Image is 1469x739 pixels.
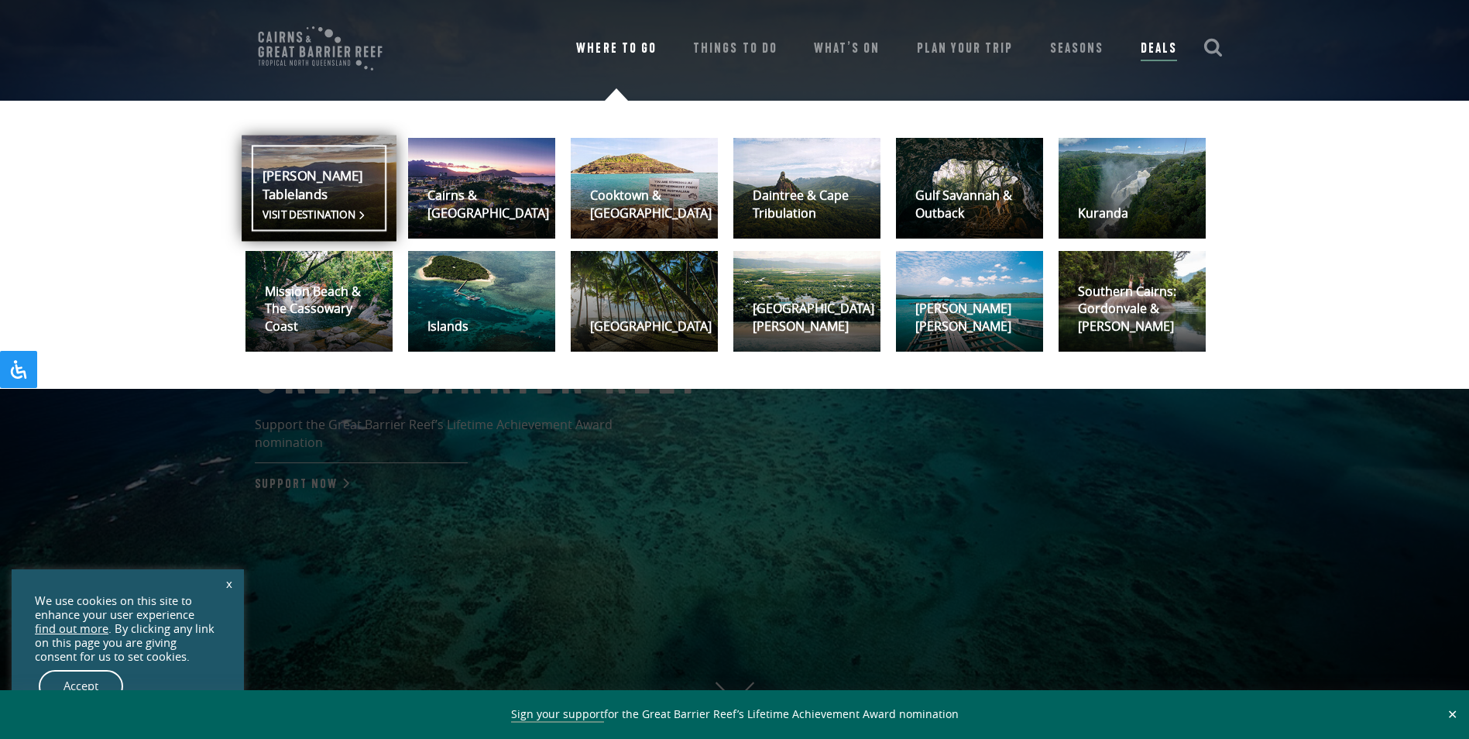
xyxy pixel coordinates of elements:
[242,136,396,242] a: [PERSON_NAME] TablelandsVisit destination
[408,251,555,352] a: IslandsVisit destination
[1141,38,1177,61] a: Deals
[35,594,221,664] div: We use cookies on this site to enhance your user experience . By clicking any link on this page y...
[35,622,108,636] a: find out more
[511,706,959,723] span: for the Great Barrier Reef’s Lifetime Achievement Award nomination
[9,360,28,379] svg: Open Accessibility Panel
[896,138,1043,239] a: Gulf Savannah & OutbackVisit destination
[408,138,555,239] a: Cairns & [GEOGRAPHIC_DATA]Visit destination
[245,251,393,352] a: Mission Beach & The Cassowary CoastVisit destination
[576,38,656,60] a: Where To Go
[247,15,393,81] img: CGBR-TNQ_dual-logo.svg
[1059,251,1206,352] a: Southern Cairns: Gordonvale & [PERSON_NAME]Visit destination
[733,138,880,239] a: Daintree & Cape TribulationVisit destination
[1443,707,1461,721] button: Close
[571,138,718,239] a: Cooktown & [GEOGRAPHIC_DATA]Visit destination
[1059,138,1206,239] a: KurandaVisit destination
[693,38,777,60] a: Things To Do
[917,38,1014,60] a: Plan Your Trip
[1050,38,1103,60] a: Seasons
[39,670,123,703] a: Accept
[896,251,1043,352] a: [PERSON_NAME] [PERSON_NAME]Visit destination
[571,251,718,352] a: [GEOGRAPHIC_DATA]Visit destination
[511,706,604,723] a: Sign your support
[733,251,880,352] a: [GEOGRAPHIC_DATA][PERSON_NAME]Visit destination
[814,38,880,60] a: What’s On
[218,566,240,600] a: x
